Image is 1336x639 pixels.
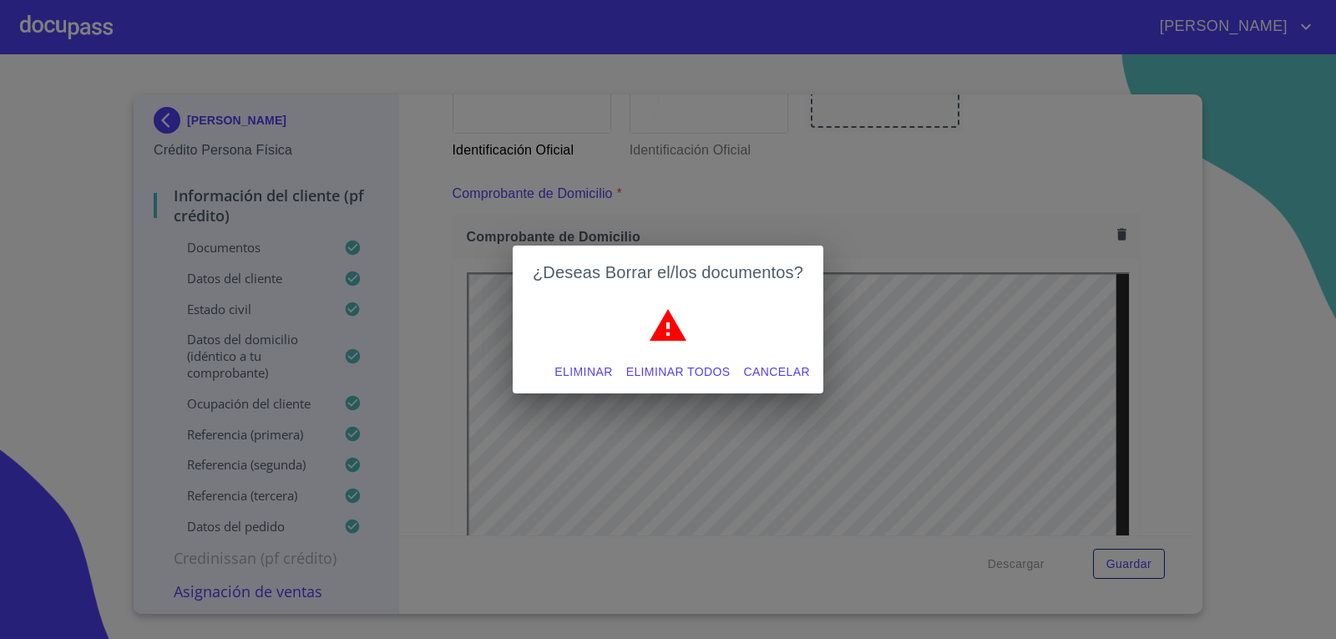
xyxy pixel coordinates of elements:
[554,362,612,383] span: Eliminar
[737,357,817,388] button: Cancelar
[626,362,731,383] span: Eliminar todos
[744,362,810,383] span: Cancelar
[533,259,803,286] h2: ¿Deseas Borrar el/los documentos?
[548,357,619,388] button: Eliminar
[620,357,737,388] button: Eliminar todos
